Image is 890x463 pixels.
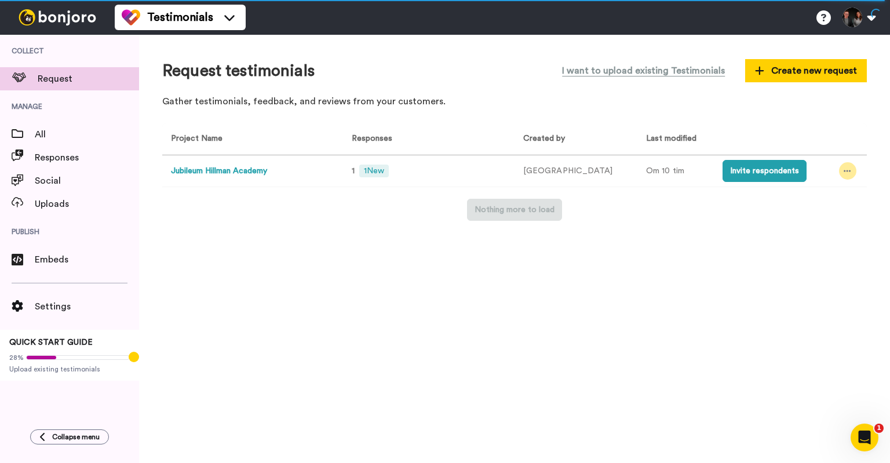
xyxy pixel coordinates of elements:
[122,8,140,27] img: tm-color.svg
[35,300,139,313] span: Settings
[35,174,139,188] span: Social
[562,64,725,78] span: I want to upload existing Testimonials
[35,127,139,141] span: All
[162,62,315,80] h1: Request testimonials
[723,160,807,182] button: Invite respondents
[147,9,213,25] span: Testimonials
[9,353,24,362] span: 28%
[851,424,878,451] iframe: Intercom live chat
[9,338,93,347] span: QUICK START GUIDE
[9,364,130,374] span: Upload existing testimonials
[30,429,109,444] button: Collapse menu
[467,199,562,221] button: Nothing more to load
[171,165,267,177] button: Jubileum Hillman Academy
[352,167,355,175] span: 1
[14,9,101,25] img: bj-logo-header-white.svg
[162,95,867,108] p: Gather testimonials, feedback, and reviews from your customers.
[637,155,714,187] td: Om 10 tim
[129,352,139,362] div: Tooltip anchor
[359,165,389,177] span: 1 New
[515,155,637,187] td: [GEOGRAPHIC_DATA]
[35,253,139,267] span: Embeds
[35,151,139,165] span: Responses
[162,123,338,155] th: Project Name
[52,432,100,442] span: Collapse menu
[874,424,884,433] span: 1
[35,197,139,211] span: Uploads
[755,64,857,78] span: Create new request
[637,123,714,155] th: Last modified
[515,123,637,155] th: Created by
[553,58,734,83] button: I want to upload existing Testimonials
[347,134,392,143] span: Responses
[38,72,139,86] span: Request
[745,59,867,82] button: Create new request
